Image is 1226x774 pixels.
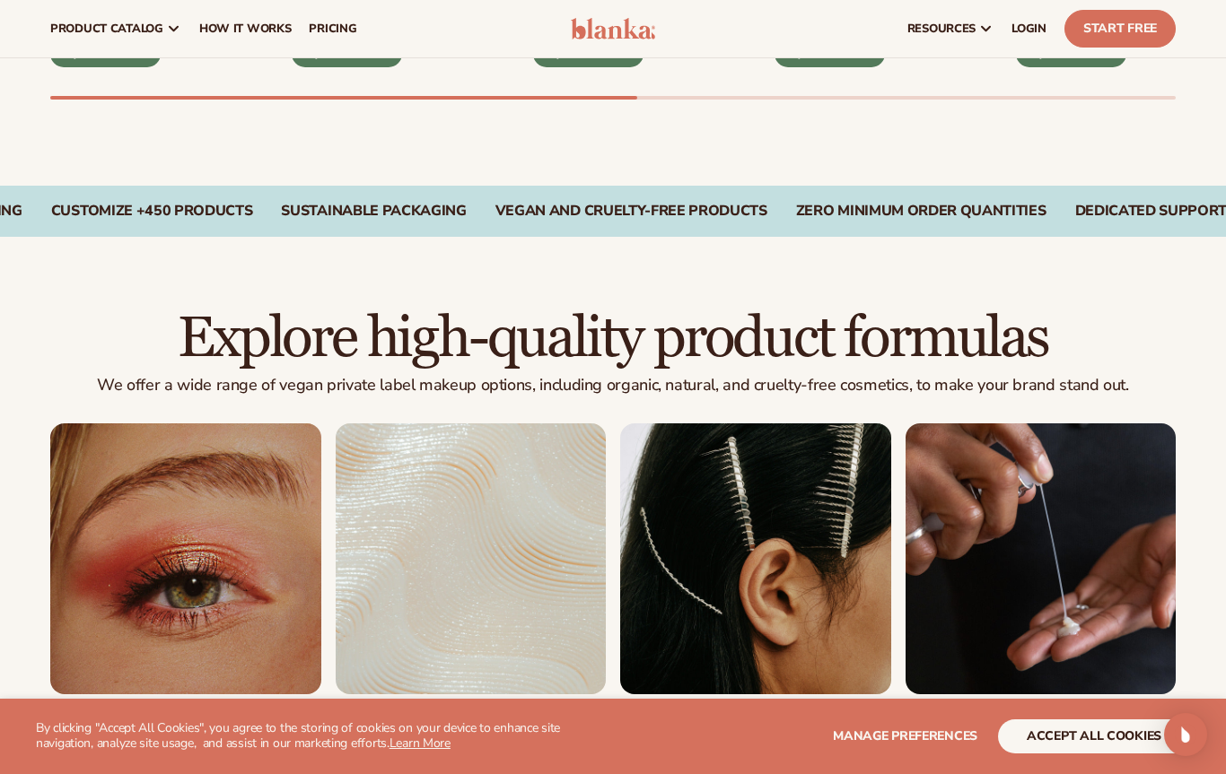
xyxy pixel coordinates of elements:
[390,735,451,752] a: Learn More
[50,22,163,36] span: product catalog
[51,203,253,220] div: CUSTOMIZE +450 PRODUCTS
[571,18,655,39] img: logo
[796,203,1046,220] div: ZERO MINIMUM ORDER QUANTITIES
[1164,713,1207,756] div: Open Intercom Messenger
[1011,22,1046,36] span: LOGIN
[50,376,1176,396] p: We offer a wide range of vegan private label makeup options, including organic, natural, and crue...
[199,22,292,36] span: How It Works
[998,719,1190,753] button: accept all cookies
[907,22,976,36] span: resources
[833,727,977,744] span: Manage preferences
[36,721,612,752] p: By clicking "Accept All Cookies", you agree to the storing of cookies on your device to enhance s...
[495,203,767,220] div: VEGAN AND CRUELTY-FREE PRODUCTS
[906,423,1177,732] div: 4 / 8
[281,203,466,220] div: SUSTAINABLE PACKAGING
[50,423,321,732] div: 1 / 8
[309,22,356,36] span: pricing
[50,309,1176,369] h2: Explore high-quality product formulas
[620,423,891,732] div: 3 / 8
[336,423,607,732] div: 2 / 8
[1064,10,1176,48] a: Start Free
[833,719,977,753] button: Manage preferences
